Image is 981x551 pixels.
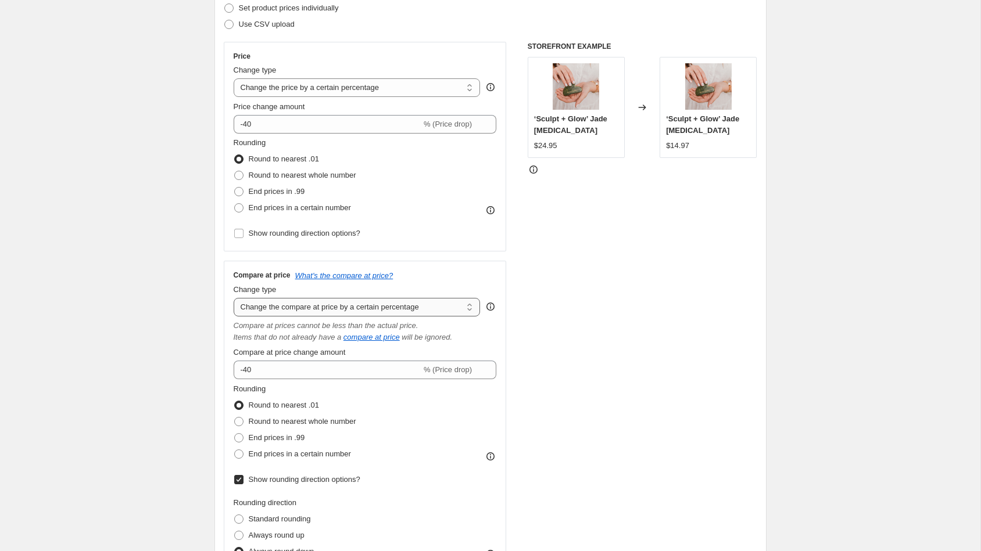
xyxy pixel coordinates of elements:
[249,401,319,409] span: Round to nearest .01
[234,115,421,134] input: -15
[249,475,360,484] span: Show rounding direction options?
[685,63,732,110] img: 92_9aefc9a4-eb69-4acc-bea5-49d8331e27c1_80x.png
[553,63,599,110] img: 92_9aefc9a4-eb69-4acc-bea5-49d8331e27c1_80x.png
[534,140,557,152] div: $24.95
[295,271,393,280] button: What's the compare at price?
[234,361,421,379] input: -15
[343,333,400,341] button: compare at price
[249,154,319,163] span: Round to nearest .01
[666,140,689,152] div: $14.97
[402,333,452,341] i: will be ignored.
[249,203,351,212] span: End prices in a certain number
[528,42,757,51] h6: STOREFRONT EXAMPLE
[234,271,291,280] h3: Compare at price
[234,138,266,147] span: Rounding
[485,301,496,312] div: help
[239,20,295,28] span: Use CSV upload
[249,433,305,442] span: End prices in .99
[234,384,266,393] span: Rounding
[666,114,739,135] span: ‘Sculpt + Glow’ Jade [MEDICAL_DATA]
[234,52,250,61] h3: Price
[249,229,360,237] span: Show rounding direction options?
[249,531,305,539] span: Always round up
[485,81,496,93] div: help
[534,114,607,135] span: ‘Sculpt + Glow’ Jade [MEDICAL_DATA]
[424,120,472,128] span: % (Price drop)
[234,498,296,507] span: Rounding direction
[249,171,356,179] span: Round to nearest whole number
[234,321,418,330] i: Compare at prices cannot be less than the actual price.
[249,187,305,196] span: End prices in .99
[234,333,342,341] i: Items that do not already have a
[234,285,277,294] span: Change type
[234,66,277,74] span: Change type
[249,514,311,523] span: Standard rounding
[424,365,472,374] span: % (Price drop)
[234,102,305,111] span: Price change amount
[239,3,339,12] span: Set product prices individually
[234,348,346,356] span: Compare at price change amount
[249,449,351,458] span: End prices in a certain number
[249,417,356,426] span: Round to nearest whole number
